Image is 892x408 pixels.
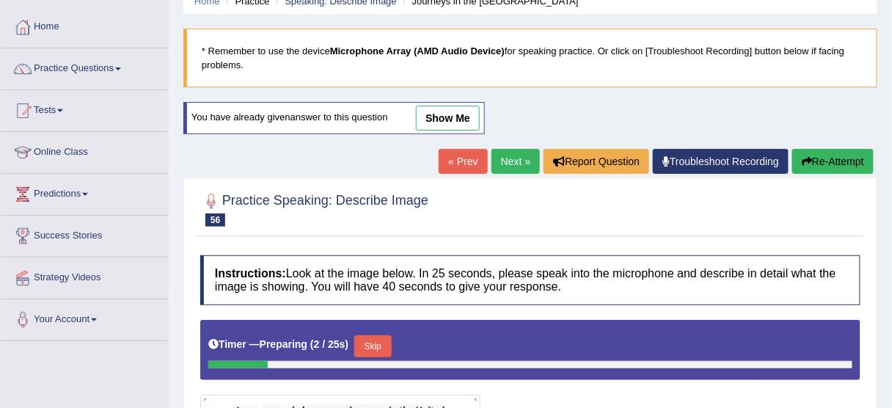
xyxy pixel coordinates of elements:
[1,258,168,294] a: Strategy Videos
[544,149,649,174] button: Report Question
[1,7,168,43] a: Home
[330,45,505,57] b: Microphone Array (AMD Audio Device)
[1,299,168,336] a: Your Account
[792,149,874,174] button: Re-Attempt
[1,48,168,85] a: Practice Questions
[346,338,349,350] b: )
[310,338,314,350] b: (
[653,149,789,174] a: Troubleshoot Recording
[491,149,540,174] a: Next »
[1,90,168,127] a: Tests
[354,335,391,357] button: Skip
[260,338,307,350] b: Preparing
[200,190,428,227] h2: Practice Speaking: Describe Image
[314,338,346,350] b: 2 / 25s
[215,267,286,280] b: Instructions:
[1,216,168,252] a: Success Stories
[1,132,168,169] a: Online Class
[416,106,480,131] a: show me
[183,29,877,87] blockquote: * Remember to use the device for speaking practice. Or click on [Troubleshoot Recording] button b...
[1,174,168,211] a: Predictions
[208,339,348,350] h5: Timer —
[183,102,485,134] div: You have already given answer to this question
[200,255,860,305] h4: Look at the image below. In 25 seconds, please speak into the microphone and describe in detail w...
[205,214,225,227] span: 56
[439,149,487,174] a: « Prev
